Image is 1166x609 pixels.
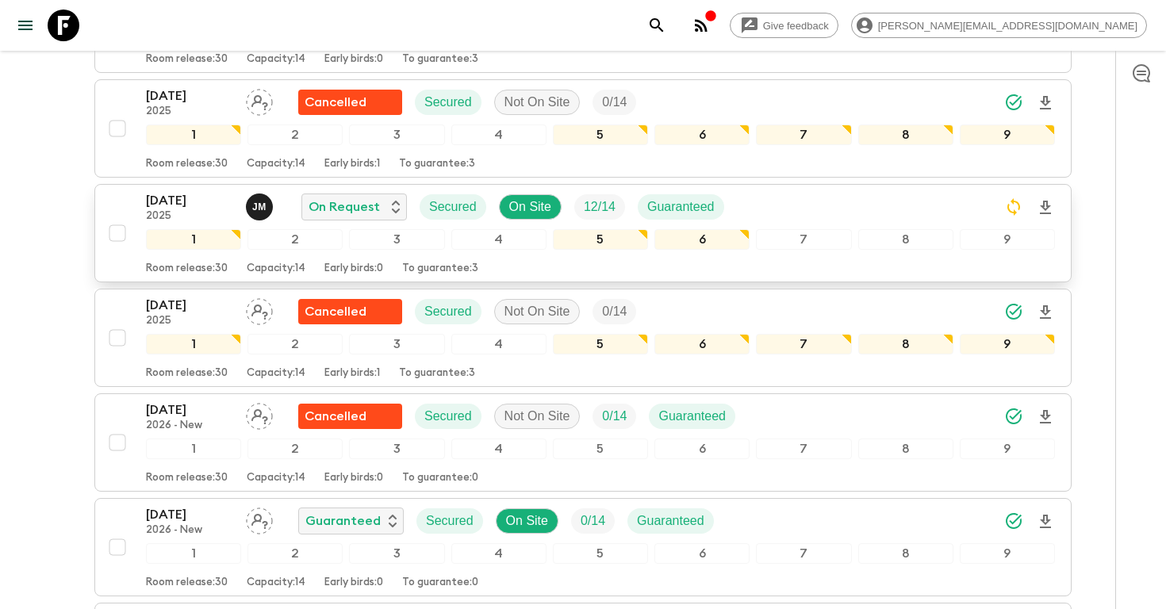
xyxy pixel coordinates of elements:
button: [DATE]2025Assign pack leaderFlash Pack cancellationSecuredNot On SiteTrip Fill123456789Room relea... [94,289,1072,387]
span: Assign pack leader [246,512,273,525]
div: Trip Fill [574,194,625,220]
svg: Synced Successfully [1004,93,1023,112]
button: [DATE]2025Assign pack leaderFlash Pack cancellationSecuredNot On SiteTrip Fill123456789Room relea... [94,79,1072,178]
div: 5 [553,543,648,564]
p: Cancelled [305,93,366,112]
p: On Site [506,511,548,530]
p: 0 / 14 [602,302,627,321]
p: Not On Site [504,407,570,426]
button: search adventures [641,10,673,41]
div: Flash Pack cancellation [298,90,402,115]
div: DMC cancellation [298,404,402,429]
button: [DATE]2025Janko MilovanovićOn RequestSecuredOn SiteTrip FillGuaranteed123456789Room release:30Cap... [94,184,1072,282]
div: 6 [654,543,750,564]
p: Guaranteed [658,407,726,426]
p: Capacity: 14 [247,472,305,485]
span: Give feedback [754,20,838,32]
p: 2025 [146,210,233,223]
div: 8 [858,334,953,354]
div: 9 [960,439,1055,459]
div: Secured [416,508,483,534]
div: 1 [146,439,241,459]
p: Early birds: 0 [324,576,383,589]
div: 8 [858,124,953,145]
p: To guarantee: 3 [402,53,478,66]
svg: Synced Successfully [1004,302,1023,321]
div: Trip Fill [593,404,636,429]
div: 3 [349,229,444,250]
p: 12 / 14 [584,197,616,216]
svg: Download Onboarding [1036,94,1055,113]
p: [DATE] [146,505,233,524]
div: 8 [858,543,953,564]
p: Room release: 30 [146,158,228,170]
p: Not On Site [504,93,570,112]
svg: Download Onboarding [1036,408,1055,427]
p: Guaranteed [637,511,704,530]
div: 5 [553,229,648,250]
svg: Download Onboarding [1036,198,1055,217]
div: 5 [553,124,648,145]
svg: Synced Successfully [1004,407,1023,426]
p: To guarantee: 0 [402,576,478,589]
p: Secured [429,197,477,216]
div: Trip Fill [593,299,636,324]
div: 1 [146,334,241,354]
p: Capacity: 14 [247,262,305,275]
div: 3 [349,543,444,564]
p: Secured [424,93,472,112]
div: 9 [960,229,1055,250]
p: [DATE] [146,191,233,210]
p: 2025 [146,105,233,118]
p: 2026 - New [146,419,233,432]
p: Capacity: 14 [247,158,305,170]
p: To guarantee: 3 [399,367,475,380]
div: Secured [415,299,481,324]
p: Capacity: 14 [247,367,305,380]
p: 0 / 14 [581,511,605,530]
button: menu [10,10,41,41]
div: 9 [960,543,1055,564]
p: Not On Site [504,302,570,321]
div: 8 [858,229,953,250]
p: Early birds: 0 [324,262,383,275]
div: 2 [247,124,343,145]
svg: Download Onboarding [1036,303,1055,322]
p: Capacity: 14 [247,576,305,589]
div: 4 [451,439,547,459]
div: 3 [349,124,444,145]
p: 0 / 14 [602,407,627,426]
div: Flash Pack cancellation [298,299,402,324]
button: JM [246,193,276,220]
div: 3 [349,439,444,459]
p: [DATE] [146,86,233,105]
div: 6 [654,439,750,459]
button: [DATE]2026 - NewAssign pack leaderDMC cancellationSecuredNot On SiteTrip FillGuaranteed123456789R... [94,393,1072,492]
div: 2 [247,439,343,459]
p: 2025 [146,315,233,327]
div: Trip Fill [593,90,636,115]
div: 5 [553,334,648,354]
p: Early birds: 0 [324,53,383,66]
p: Guaranteed [647,197,715,216]
p: Room release: 30 [146,53,228,66]
p: Early birds: 1 [324,158,380,170]
div: Not On Site [494,90,581,115]
div: 7 [756,439,851,459]
p: Secured [426,511,474,530]
div: 9 [960,334,1055,354]
p: Guaranteed [305,511,381,530]
div: 2 [247,543,343,564]
p: J M [252,201,267,213]
a: Give feedback [730,13,838,38]
p: Early birds: 0 [324,472,383,485]
div: 7 [756,334,851,354]
p: [DATE] [146,296,233,315]
p: On Request [309,197,380,216]
div: 2 [247,334,343,354]
div: 7 [756,543,851,564]
div: 4 [451,124,547,145]
span: Assign pack leader [246,94,273,106]
p: To guarantee: 3 [402,262,478,275]
svg: Synced Successfully [1004,511,1023,530]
